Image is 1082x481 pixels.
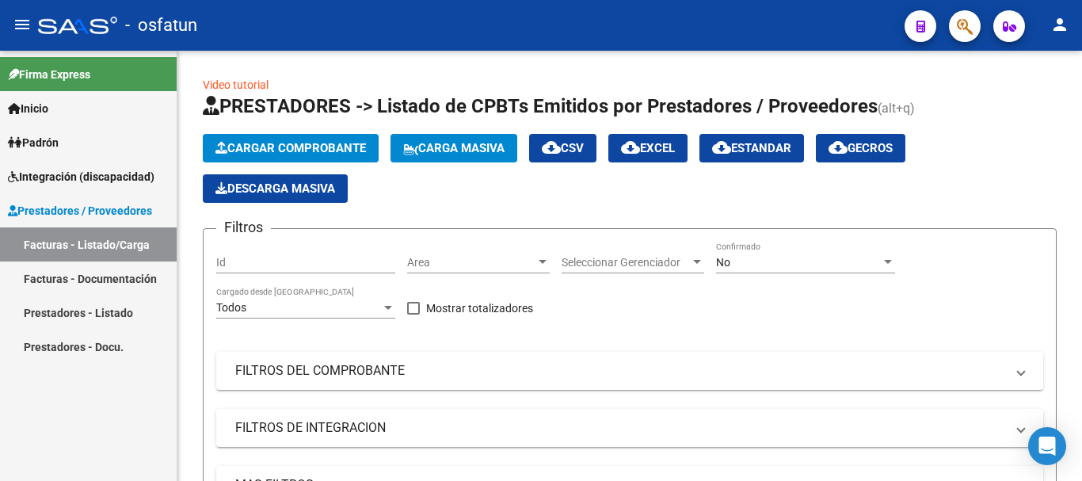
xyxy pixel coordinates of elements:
mat-panel-title: FILTROS DE INTEGRACION [235,419,1005,437]
button: EXCEL [608,134,688,162]
span: Descarga Masiva [215,181,335,196]
mat-icon: cloud_download [712,138,731,157]
span: - osfatun [125,8,197,43]
mat-expansion-panel-header: FILTROS DE INTEGRACION [216,409,1043,447]
div: Open Intercom Messenger [1028,427,1066,465]
mat-icon: cloud_download [542,138,561,157]
app-download-masive: Descarga masiva de comprobantes (adjuntos) [203,174,348,203]
mat-icon: cloud_download [621,138,640,157]
span: Cargar Comprobante [215,141,366,155]
button: Estandar [699,134,804,162]
span: Todos [216,301,246,314]
button: Cargar Comprobante [203,134,379,162]
mat-expansion-panel-header: FILTROS DEL COMPROBANTE [216,352,1043,390]
span: Prestadores / Proveedores [8,202,152,220]
span: Gecros [829,141,893,155]
span: Integración (discapacidad) [8,168,154,185]
span: Firma Express [8,66,90,83]
span: Padrón [8,134,59,151]
span: Carga Masiva [403,141,505,155]
a: Video tutorial [203,78,269,91]
mat-icon: person [1050,15,1069,34]
span: Seleccionar Gerenciador [562,256,690,269]
button: Gecros [816,134,905,162]
span: EXCEL [621,141,675,155]
span: No [716,256,730,269]
span: Estandar [712,141,791,155]
mat-icon: menu [13,15,32,34]
button: Carga Masiva [391,134,517,162]
span: Inicio [8,100,48,117]
h3: Filtros [216,216,271,239]
span: CSV [542,141,584,155]
mat-panel-title: FILTROS DEL COMPROBANTE [235,362,1005,380]
span: Area [407,256,535,269]
mat-icon: cloud_download [829,138,848,157]
span: PRESTADORES -> Listado de CPBTs Emitidos por Prestadores / Proveedores [203,95,878,117]
span: Mostrar totalizadores [426,299,533,318]
span: (alt+q) [878,101,915,116]
button: Descarga Masiva [203,174,348,203]
button: CSV [529,134,596,162]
